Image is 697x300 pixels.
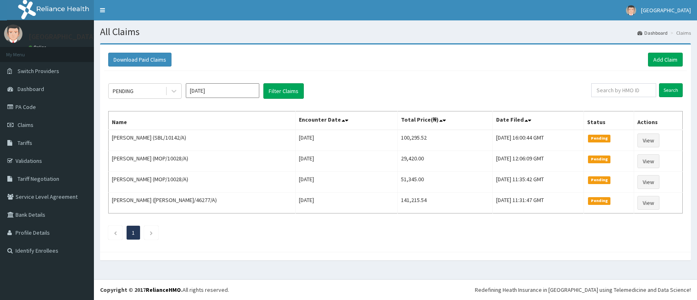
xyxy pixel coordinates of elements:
a: Dashboard [637,29,668,36]
button: Filter Claims [263,83,304,99]
span: Pending [588,197,610,204]
span: Switch Providers [18,67,59,75]
a: Add Claim [648,53,683,67]
th: Status [584,111,634,130]
strong: Copyright © 2017 . [100,286,183,293]
td: [PERSON_NAME] (MOP/10028/A) [109,172,296,193]
a: RelianceHMO [146,286,181,293]
td: [DATE] [295,172,398,193]
td: 51,345.00 [398,172,492,193]
td: [DATE] 12:06:09 GMT [492,151,584,172]
div: PENDING [113,87,134,95]
p: [GEOGRAPHIC_DATA] [29,33,96,40]
td: 29,420.00 [398,151,492,172]
span: Dashboard [18,85,44,93]
span: Pending [588,176,610,184]
span: Tariff Negotiation [18,175,59,182]
td: 141,215.54 [398,193,492,213]
a: Next page [149,229,153,236]
div: Redefining Heath Insurance in [GEOGRAPHIC_DATA] using Telemedicine and Data Science! [475,286,691,294]
td: [PERSON_NAME] (MOP/10028/A) [109,151,296,172]
a: View [637,175,659,189]
img: User Image [626,5,636,16]
td: [PERSON_NAME] (SBL/10142/A) [109,130,296,151]
td: [DATE] 11:35:42 GMT [492,172,584,193]
a: Online [29,44,48,50]
li: Claims [668,29,691,36]
button: Download Paid Claims [108,53,171,67]
td: [DATE] [295,130,398,151]
th: Actions [634,111,683,130]
footer: All rights reserved. [94,279,697,300]
img: User Image [4,24,22,43]
span: Claims [18,121,33,129]
a: Previous page [114,229,117,236]
th: Date Filed [492,111,584,130]
td: [DATE] [295,193,398,213]
td: [DATE] [295,151,398,172]
input: Search by HMO ID [591,83,656,97]
td: 100,295.52 [398,130,492,151]
th: Encounter Date [295,111,398,130]
td: [DATE] 16:00:44 GMT [492,130,584,151]
a: View [637,154,659,168]
td: [PERSON_NAME] ([PERSON_NAME]/46277/A) [109,193,296,213]
span: Pending [588,156,610,163]
input: Search [659,83,683,97]
td: [DATE] 11:31:47 GMT [492,193,584,213]
h1: All Claims [100,27,691,37]
th: Total Price(₦) [398,111,492,130]
span: Tariffs [18,139,32,147]
a: View [637,133,659,147]
th: Name [109,111,296,130]
a: Page 1 is your current page [132,229,135,236]
a: View [637,196,659,210]
span: [GEOGRAPHIC_DATA] [641,7,691,14]
span: Pending [588,135,610,142]
input: Select Month and Year [186,83,259,98]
